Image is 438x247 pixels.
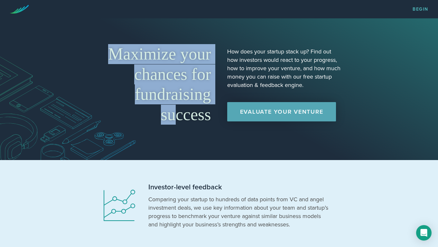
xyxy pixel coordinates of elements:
h1: Maximize your chances for fundraising success [97,44,211,125]
p: How does your startup stack up? Find out how investors would react to your progress, how to impro... [227,47,341,89]
h2: Investor-level feedback [148,183,329,192]
p: Comparing your startup to hundreds of data points from VC and angel investment deals, we use key ... [148,195,329,229]
a: Begin [413,7,428,12]
div: Open Intercom Messenger [416,225,432,241]
a: Evaluate Your Venture [227,102,336,121]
